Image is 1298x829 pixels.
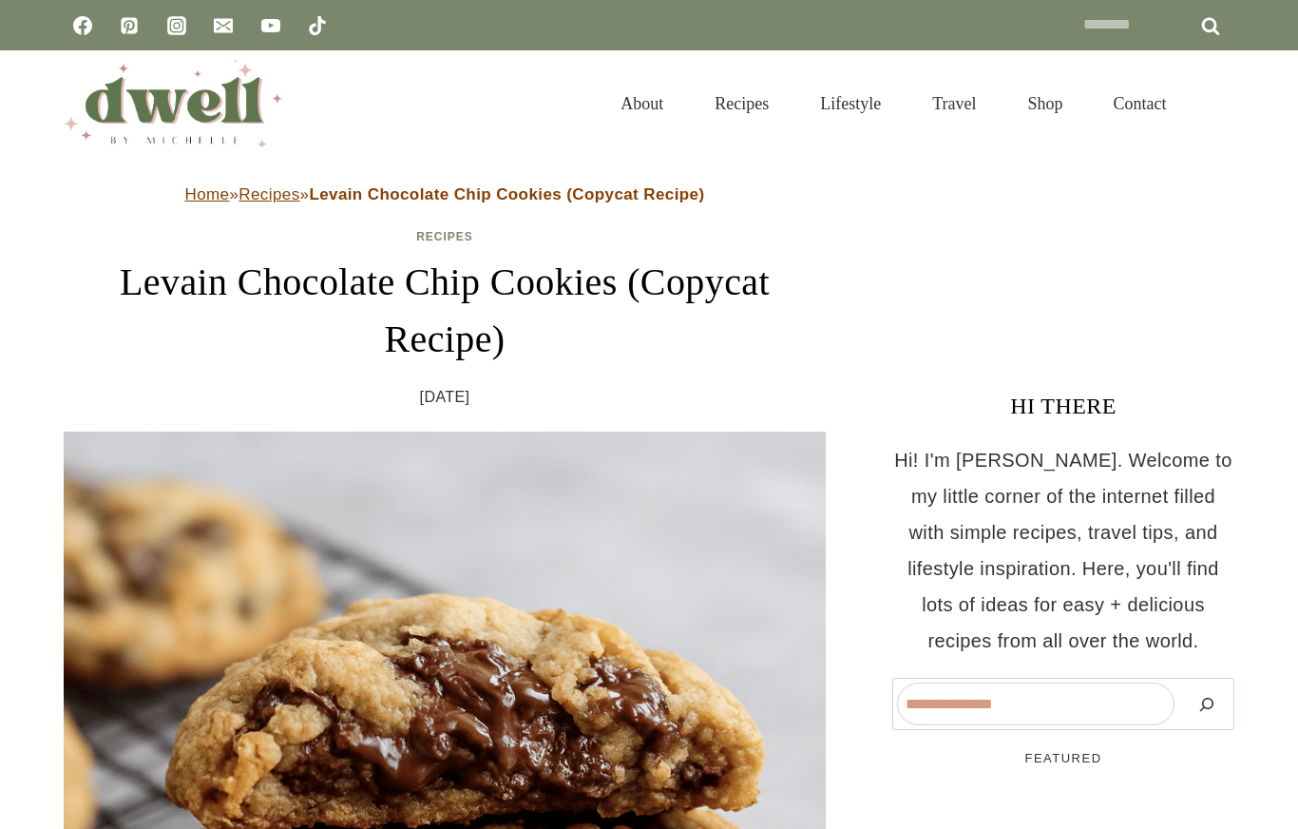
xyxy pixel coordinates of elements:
a: Pinterest [110,7,148,45]
img: DWELL by michelle [64,60,282,147]
h1: Levain Chocolate Chip Cookies (Copycat Recipe) [64,254,826,368]
a: Recipes [416,230,473,243]
a: Travel [907,70,1002,137]
time: [DATE] [420,383,470,412]
a: About [595,70,689,137]
a: Facebook [64,7,102,45]
nav: Primary Navigation [595,70,1193,137]
a: Instagram [158,7,196,45]
a: Home [185,185,230,203]
p: Hi! I'm [PERSON_NAME]. Welcome to my little corner of the internet filled with simple recipes, tr... [892,442,1234,659]
button: View Search Form [1202,87,1234,120]
a: Lifestyle [794,70,907,137]
h3: HI THERE [892,389,1234,423]
a: Recipes [689,70,794,137]
a: TikTok [298,7,336,45]
a: YouTube [252,7,290,45]
a: Shop [1002,70,1088,137]
a: Recipes [239,185,299,203]
h5: FEATURED [892,749,1234,768]
button: Search [1184,683,1230,725]
span: » » [185,185,705,203]
a: Contact [1088,70,1193,137]
a: Email [204,7,242,45]
strong: Levain Chocolate Chip Cookies (Copycat Recipe) [309,185,704,203]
